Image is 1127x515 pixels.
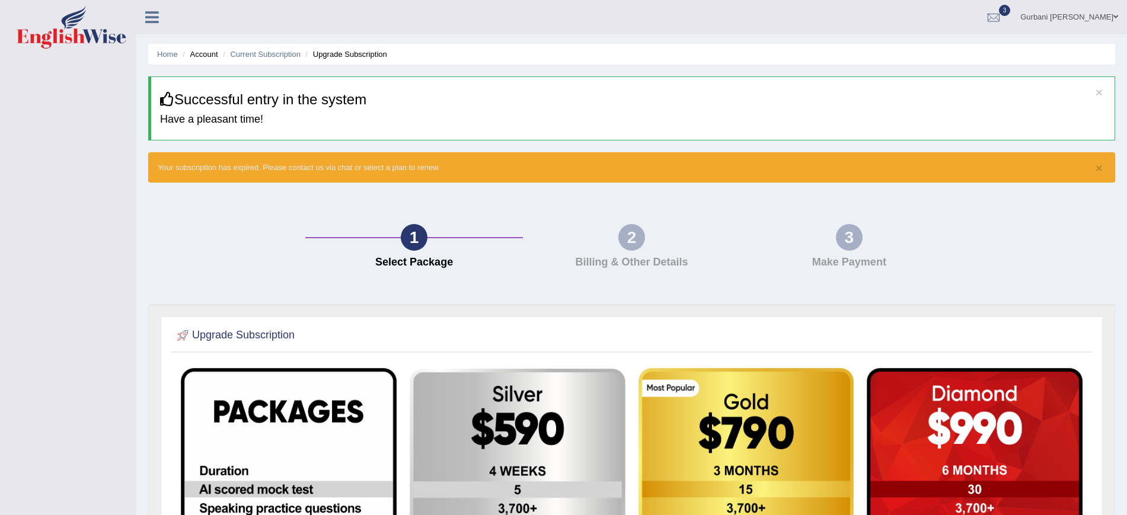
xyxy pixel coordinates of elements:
[529,257,735,268] h4: Billing & Other Details
[311,257,517,268] h4: Select Package
[148,152,1115,183] div: Your subscription has expired. Please contact us via chat or select a plan to renew
[999,5,1011,16] span: 3
[174,327,295,344] h2: Upgrade Subscription
[157,50,178,59] a: Home
[230,50,301,59] a: Current Subscription
[180,49,218,60] li: Account
[618,224,645,251] div: 2
[160,114,1106,126] h4: Have a pleasant time!
[1096,162,1103,174] button: ×
[401,224,427,251] div: 1
[746,257,952,268] h4: Make Payment
[1096,86,1103,98] button: ×
[160,92,1106,107] h3: Successful entry in the system
[303,49,387,60] li: Upgrade Subscription
[836,224,863,251] div: 3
